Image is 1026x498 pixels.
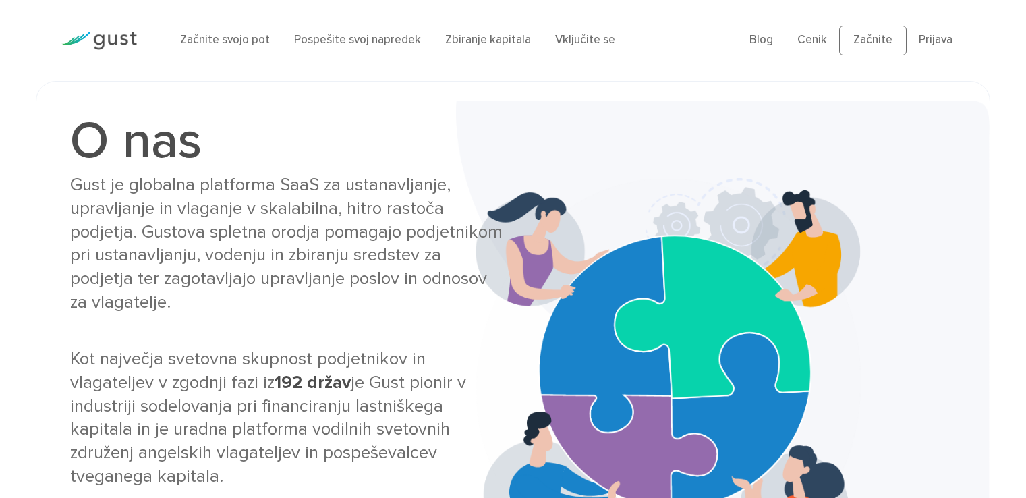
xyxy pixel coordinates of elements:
a: Začnite [839,26,907,55]
a: Cenik [797,33,827,47]
a: Vključite se [555,33,615,47]
a: Zbiranje kapitala [445,33,531,47]
a: Blog [749,33,773,47]
font: 192 držav [275,372,351,393]
font: O nas [70,111,202,171]
a: Prijava [919,33,952,47]
a: Pospešite svoj napredek [294,33,421,47]
font: je Gust pionir v industriji sodelovanja pri financiranju lastniškega kapitala in je uradna platfo... [70,372,466,487]
img: Logotip sunka vetra [61,32,137,50]
a: Začnite svojo pot [180,33,270,47]
font: Gust je globalna platforma SaaS za ustanavljanje, upravljanje in vlaganje v skalabilna, hitro ras... [70,174,503,312]
font: Začnite [853,33,892,47]
font: Kot največja svetovna skupnost podjetnikov in vlagateljev v zgodnji fazi iz [70,348,426,393]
